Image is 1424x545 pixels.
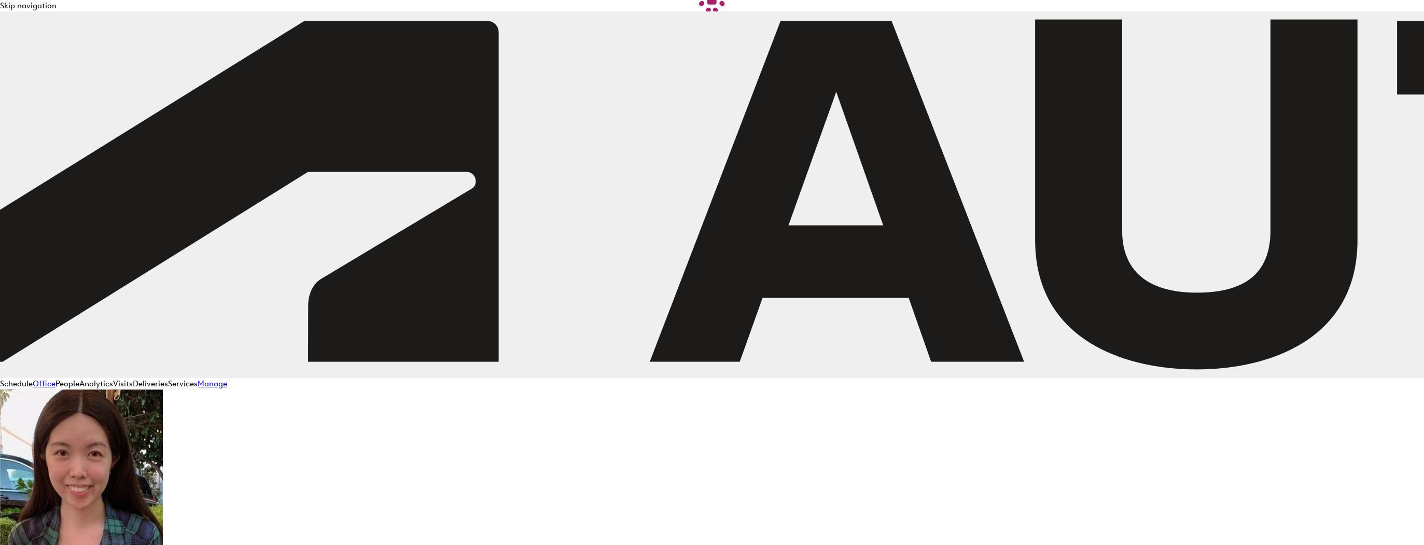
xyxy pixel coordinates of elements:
[33,379,55,388] a: Office
[133,379,168,388] a: Deliveries
[198,379,227,388] a: Manage
[55,379,79,388] a: People
[79,379,113,388] a: Analytics
[113,379,133,388] a: Visits
[168,379,198,388] a: Services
